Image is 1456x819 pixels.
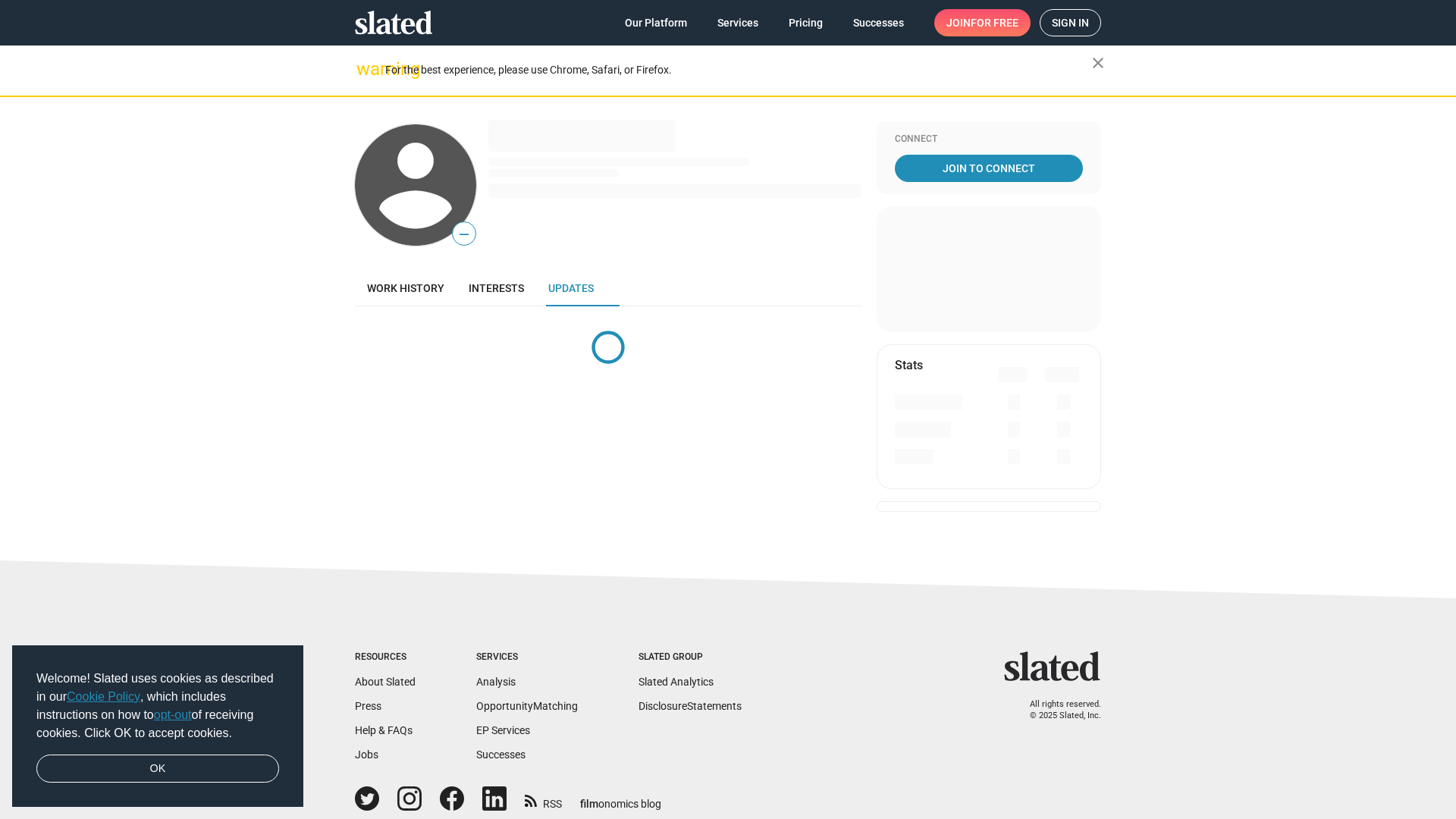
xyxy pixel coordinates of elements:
span: Join [946,9,1018,36]
div: For the best experience, please use Chrome, Safari, or Firefox. [385,60,1092,80]
span: for free [971,9,1018,36]
a: DisclosureStatements [639,700,742,712]
span: film [580,798,598,810]
span: Our Platform [625,9,687,36]
div: Services [476,651,578,664]
mat-icon: close [1089,54,1107,72]
span: Pricing [789,9,823,36]
a: dismiss cookie message [36,755,279,783]
a: Pricing [777,9,835,36]
span: Successes [853,9,904,36]
a: Analysis [476,676,516,688]
a: Interests [457,270,536,306]
a: Help & FAQs [355,724,413,736]
a: filmonomics blog [580,785,661,811]
a: OpportunityMatching [476,700,578,712]
span: — [453,224,475,244]
a: Press [355,700,381,712]
div: Connect [895,133,1083,146]
mat-icon: warning [356,60,375,78]
a: Sign in [1040,9,1101,36]
p: All rights reserved. © 2025 Slated, Inc. [1014,699,1101,721]
a: Cookie Policy [67,690,140,703]
a: EP Services [476,724,530,736]
div: Slated Group [639,651,742,664]
a: Successes [841,9,916,36]
div: Resources [355,651,416,664]
a: Successes [476,748,526,761]
span: Join To Connect [898,155,1080,182]
span: Services [717,9,758,36]
span: Welcome! Slated uses cookies as described in our , which includes instructions on how to of recei... [36,670,279,742]
a: Jobs [355,748,378,761]
a: RSS [525,788,562,811]
mat-card-title: Stats [895,357,923,373]
span: Work history [367,282,444,294]
span: Interests [469,282,524,294]
a: Joinfor free [934,9,1031,36]
a: Work history [355,270,457,306]
a: opt-out [154,708,192,721]
span: Updates [548,282,594,294]
a: Our Platform [613,9,699,36]
div: cookieconsent [12,645,303,808]
span: Sign in [1052,10,1089,36]
a: About Slated [355,676,416,688]
a: Join To Connect [895,155,1083,182]
a: Slated Analytics [639,676,714,688]
a: Services [705,9,770,36]
a: Updates [536,270,606,306]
